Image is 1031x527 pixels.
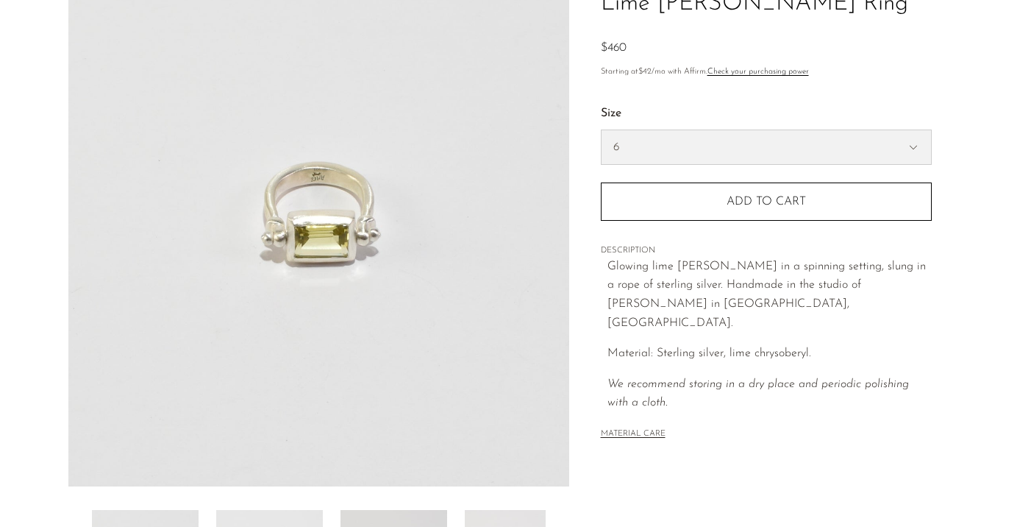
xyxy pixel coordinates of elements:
a: Check your purchasing power - Learn more about Affirm Financing (opens in modal) [707,68,809,76]
button: Add to cart [601,183,932,221]
span: DESCRIPTION [601,244,932,258]
p: Material: Sterling silver, lime chrysoberyl. [607,344,932,364]
span: andmade in the studio of [PERSON_NAME] in [GEOGRAPHIC_DATA], [GEOGRAPHIC_DATA]. [607,279,861,328]
span: Add to cart [727,196,806,208]
p: Glowing lime [PERSON_NAME] in a spinning setting, slung in a rope of sterling silver. H [607,258,932,333]
em: We recommend storing in a dry place and periodic polishing with a cloth. [607,378,909,409]
button: MATERIAL CARE [601,429,666,440]
span: $460 [601,42,627,54]
p: Starting at /mo with Affirm. [601,66,932,79]
label: Size [601,105,932,124]
span: $42 [638,68,652,76]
